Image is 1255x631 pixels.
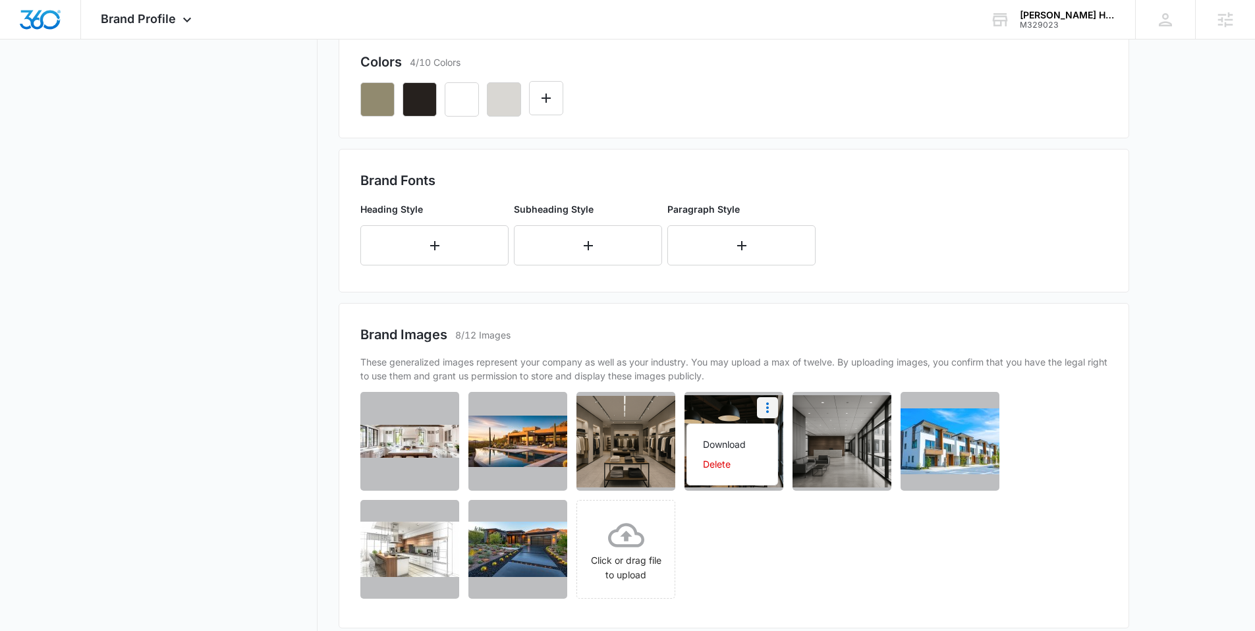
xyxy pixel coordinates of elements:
[101,12,176,26] span: Brand Profile
[576,396,675,487] img: User uploaded image
[1020,10,1116,20] div: account name
[360,425,459,458] img: User uploaded image
[468,522,567,577] img: User uploaded image
[360,202,509,216] p: Heading Style
[360,325,447,344] h2: Brand Images
[703,440,746,449] div: Download
[703,460,746,469] div: Delete
[360,355,1107,383] p: These generalized images represent your company as well as your industry. You may upload a max of...
[468,416,567,467] img: User uploaded image
[360,522,459,577] img: User uploaded image
[687,454,777,474] button: Delete
[901,408,999,474] img: User uploaded image
[577,517,675,582] div: Click or drag file to upload
[703,435,762,454] a: Download
[455,328,511,342] p: 8/12 Images
[577,501,675,598] span: Click or drag file to upload
[360,52,402,72] h2: Colors
[793,395,891,487] img: User uploaded image
[529,81,563,115] button: Edit Color
[684,395,783,487] img: User uploaded image
[360,171,1107,190] h2: Brand Fonts
[410,55,460,69] p: 4/10 Colors
[1020,20,1116,30] div: account id
[757,397,778,418] button: More
[667,202,816,216] p: Paragraph Style
[687,435,777,454] button: Download
[514,202,662,216] p: Subheading Style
